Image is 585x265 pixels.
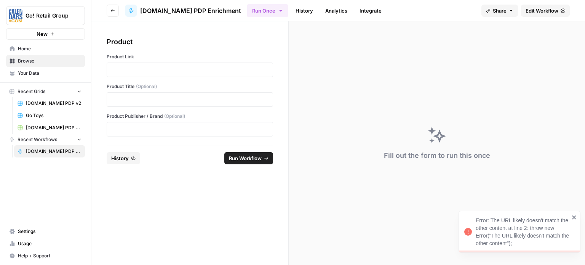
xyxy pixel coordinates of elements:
[164,113,185,120] span: (Optional)
[6,28,85,40] button: New
[247,4,288,17] button: Run Once
[14,109,85,122] a: Go Toys
[481,5,518,17] button: Share
[26,124,82,131] span: [DOMAIN_NAME] PDP Enrichment Grid
[125,5,241,17] a: [DOMAIN_NAME] PDP Enrichment
[521,5,570,17] a: Edit Workflow
[6,250,85,262] button: Help + Support
[14,145,85,157] a: [DOMAIN_NAME] PDP Enrichment
[107,83,273,90] label: Product Title
[107,37,273,47] div: Product
[111,154,129,162] span: History
[26,100,82,107] span: [DOMAIN_NAME] PDP v2
[6,67,85,79] a: Your Data
[355,5,386,17] a: Integrate
[6,43,85,55] a: Home
[107,113,273,120] label: Product Publisher / Brand
[18,240,82,247] span: Usage
[18,252,82,259] span: Help + Support
[384,150,490,161] div: Fill out the form to run this once
[14,122,85,134] a: [DOMAIN_NAME] PDP Enrichment Grid
[6,6,85,25] button: Workspace: Go! Retail Group
[6,134,85,145] button: Recent Workflows
[572,214,577,220] button: close
[26,12,72,19] span: Go! Retail Group
[476,217,569,247] div: Error: The URL likely doesn't match the other content at line 2: throw new Error("The URL likely ...
[14,97,85,109] a: [DOMAIN_NAME] PDP v2
[107,152,140,164] button: History
[107,53,273,60] label: Product Link
[18,88,45,95] span: Recent Grids
[26,112,82,119] span: Go Toys
[321,5,352,17] a: Analytics
[140,6,241,15] span: [DOMAIN_NAME] PDP Enrichment
[493,7,507,14] span: Share
[26,148,82,155] span: [DOMAIN_NAME] PDP Enrichment
[6,55,85,67] a: Browse
[6,225,85,238] a: Settings
[224,152,273,164] button: Run Workflow
[18,136,57,143] span: Recent Workflows
[6,86,85,97] button: Recent Grids
[18,58,82,64] span: Browse
[6,238,85,250] a: Usage
[18,228,82,235] span: Settings
[18,45,82,52] span: Home
[18,70,82,77] span: Your Data
[229,154,262,162] span: Run Workflow
[291,5,318,17] a: History
[9,9,22,22] img: Go! Retail Group Logo
[37,30,48,38] span: New
[136,83,157,90] span: (Optional)
[526,7,558,14] span: Edit Workflow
